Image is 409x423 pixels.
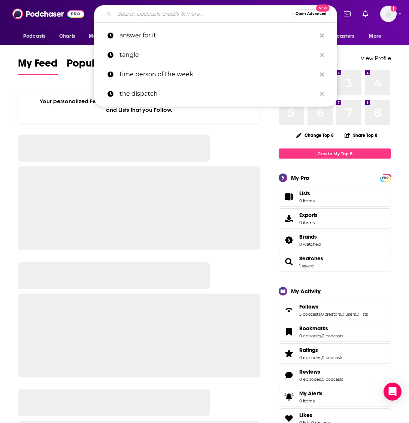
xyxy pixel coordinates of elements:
[299,412,312,419] span: Likes
[119,65,316,84] p: time person of the week
[299,255,323,262] a: Searches
[360,7,371,20] a: Show notifications dropdown
[299,303,368,310] a: Follows
[391,6,397,12] svg: Add a profile image
[299,347,343,353] a: Ratings
[279,300,391,320] span: Follows
[344,128,378,142] button: Share Top 8
[279,365,391,385] span: Reviews
[23,31,45,42] span: Podcasts
[281,305,296,315] a: Follows
[299,325,328,332] span: Bookmarks
[281,370,296,380] a: Reviews
[321,312,341,317] a: 0 creators
[316,4,330,12] span: New
[94,5,337,22] div: Search podcasts, credits, & more...
[281,213,296,224] span: Exports
[299,233,321,240] a: Brands
[384,383,402,401] div: Open Intercom Messenger
[322,377,343,382] a: 0 podcasts
[84,29,125,43] button: open menu
[299,390,322,397] span: My Alerts
[18,57,58,74] span: My Feed
[94,84,337,104] a: the dispatch
[115,8,292,20] input: Search podcasts, credits, & more...
[299,233,317,240] span: Brands
[299,198,315,203] span: 0 items
[279,148,391,159] a: Create My Top 8
[299,412,331,419] a: Likes
[341,7,354,20] a: Show notifications dropdown
[299,368,343,375] a: Reviews
[299,398,322,404] span: 0 items
[299,377,321,382] a: 0 episodes
[299,325,343,332] a: Bookmarks
[279,230,391,250] span: Brands
[364,29,391,43] button: open menu
[299,333,321,338] a: 0 episodes
[12,7,84,21] img: Podchaser - Follow, Share and Rate Podcasts
[320,312,321,317] span: ,
[279,208,391,229] a: Exports
[279,387,391,407] a: My Alerts
[281,327,296,337] a: Bookmarks
[381,175,390,180] a: PRO
[119,26,316,45] p: answer for it
[357,312,368,317] a: 0 lists
[67,57,130,75] a: Popular Feed
[54,29,80,43] a: Charts
[381,175,390,181] span: PRO
[299,355,321,360] a: 0 episodes
[119,84,316,104] p: the dispatch
[281,191,296,202] span: Lists
[296,12,327,16] span: Open Advanced
[291,174,309,181] div: My Pro
[279,343,391,364] span: Ratings
[279,187,391,207] a: Lists
[94,26,337,45] a: answer for it
[299,212,318,218] span: Exports
[94,65,337,84] a: time person of the week
[299,190,310,197] span: Lists
[299,263,313,269] a: 1 saved
[291,288,321,295] div: My Activity
[369,31,382,42] span: More
[299,347,318,353] span: Ratings
[380,6,397,22] button: Show profile menu
[292,131,338,140] button: Change Top 8
[361,55,391,62] a: View Profile
[299,190,315,197] span: Lists
[18,29,55,43] button: open menu
[299,242,321,247] a: 0 watched
[341,312,342,317] span: ,
[322,355,343,360] a: 0 podcasts
[322,333,343,338] a: 0 podcasts
[356,312,357,317] span: ,
[281,235,296,245] a: Brands
[279,322,391,342] span: Bookmarks
[89,31,115,42] span: Monitoring
[299,368,320,375] span: Reviews
[299,303,318,310] span: Follows
[59,31,75,42] span: Charts
[292,9,330,18] button: Open AdvancedNew
[18,57,58,75] a: My Feed
[342,312,356,317] a: 0 users
[281,392,296,402] span: My Alerts
[281,348,296,359] a: Ratings
[67,57,130,74] span: Popular Feed
[380,6,397,22] span: Logged in as AirwaveMedia
[279,252,391,272] span: Searches
[18,89,260,123] div: Your personalized Feed is curated based on the Podcasts, Creators, Users, and Lists that you Follow.
[313,29,365,43] button: open menu
[94,45,337,65] a: tangle
[281,257,296,267] a: Searches
[299,220,318,225] span: 0 items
